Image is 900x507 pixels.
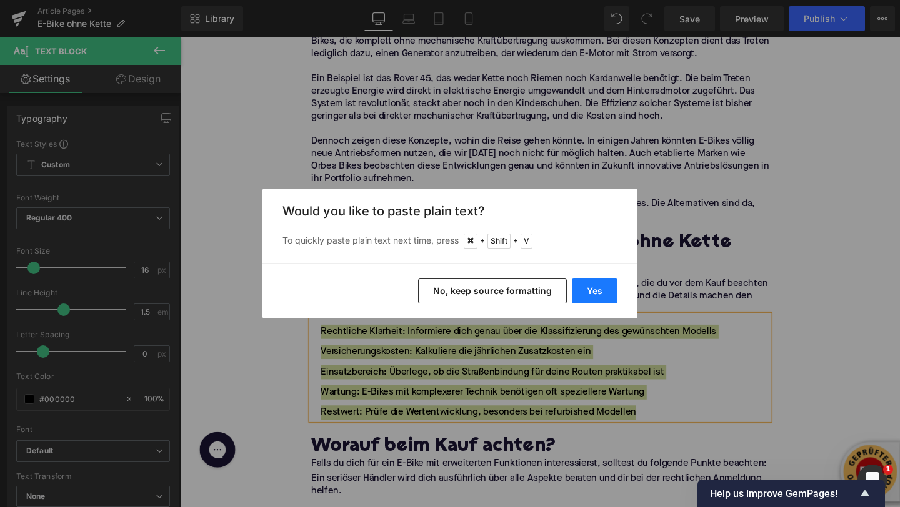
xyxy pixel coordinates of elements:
[282,204,617,219] h3: Would you like to paste plain text?
[137,37,619,89] p: Ein Beispiel ist das Rover 45, das weder Kette noch Riemen noch Kardanwelle benötigt. Die beim Tr...
[137,252,619,292] p: Wenn du dich für ein E-Bike ohne Kette entscheidest, gibt es einige Aspekte, die du vor dem Kauf ...
[513,235,518,247] span: +
[710,486,872,501] button: Show survey - Help us improve GemPages!
[521,234,532,249] span: V
[282,234,617,249] p: To quickly paste plain text next time, press
[137,323,619,338] li: Versicherungskosten: Kalkuliere die jährlichen Zusatzkosten ein
[137,386,619,401] li: Restwert: Prüfe die Wertentwicklung, besonders bei refurbished Modellen
[418,278,567,303] button: No, keep source formatting
[137,344,619,359] li: Einsatzbereich: Überlege, ob die Straßenbindung für deine Routen praktikabel ist
[14,410,64,456] iframe: Gorgias live chat messenger
[710,488,857,500] span: Help us improve GemPages!
[572,278,617,303] button: Yes
[137,365,619,380] li: Wartung: E-Bikes mit komplexerer Technik benötigen oft speziellere Wartung
[137,302,619,317] li: Rechtliche Klarheit: Informiere dich genau über die Klassifizierung des gewünschten Modells
[137,457,619,483] p: Ein seriöser Händler wird dich ausführlich über alle Aspekte beraten und dir bei der rechtlichen ...
[137,419,619,441] h2: Worauf beim Kauf achten?
[137,168,619,194] p: Die traditionelle Kette hat ausgedient – zumindest bei vielen modernen E-Bikes. Die Alternativen ...
[487,234,511,249] span: Shift
[137,205,619,250] h2: Worauf du beim Kauf eines E-Bikes ohne Kette achten solltest
[883,465,893,475] span: 1
[857,465,887,495] iframe: Intercom live chat
[480,235,485,247] span: +
[137,441,619,455] p: Falls du dich für ein E-Bike mit erweiterten Funktionen interessierst, solltest du folgende Punkt...
[137,102,619,155] p: Dennoch zeigen diese Konzepte, wohin die Reise gehen könnte. In einigen Jahren könnten E-Bikes vö...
